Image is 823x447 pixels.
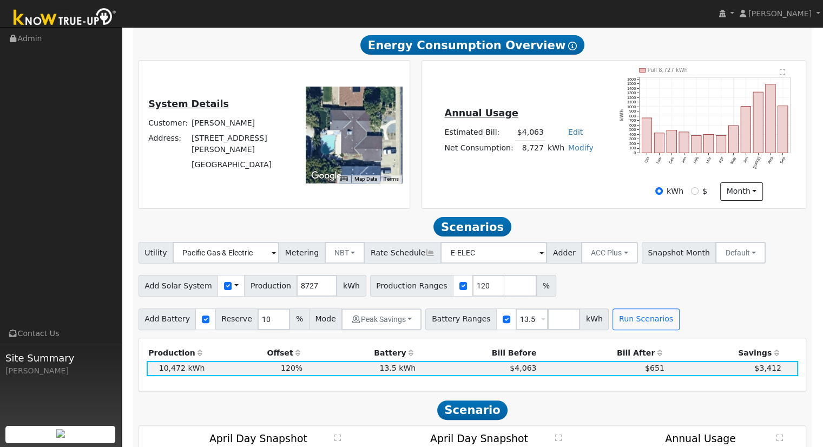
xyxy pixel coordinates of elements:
span: [PERSON_NAME] [748,9,812,18]
text: 1500 [627,81,636,86]
text: 300 [629,137,636,142]
text:  [334,434,341,442]
text: kWh [620,109,625,121]
text: 900 [629,109,636,114]
input: $ [691,187,699,195]
td: Estimated Bill: [443,124,515,140]
i: Show Help [568,42,577,50]
text: 1200 [627,95,636,100]
text: 1300 [627,90,636,95]
text: Annual Usage [665,432,736,444]
u: System Details [148,98,229,109]
span: Production Ranges [370,275,453,297]
img: Know True-Up [8,6,122,30]
th: Offset [207,346,305,361]
span: Rate Schedule [364,242,441,264]
td: kWh [545,140,566,156]
span: % [289,308,309,330]
text: Feb [693,156,700,164]
text: Jan [680,156,687,164]
text: April Day Snapshot [430,432,528,444]
text: 800 [629,114,636,119]
td: 10,472 kWh [147,361,207,376]
text: Dec [668,156,675,165]
span: Add Battery [139,308,196,330]
rect: onclick="" [679,132,689,153]
text: 600 [629,123,636,128]
td: [GEOGRAPHIC_DATA] [190,157,291,173]
button: NBT [325,242,365,264]
text:  [776,434,783,442]
span: 120% [281,364,302,372]
rect: onclick="" [667,130,676,153]
button: Run Scenarios [613,308,679,330]
a: Open this area in Google Maps (opens a new window) [308,169,344,183]
td: [PERSON_NAME] [190,115,291,130]
td: $4,063 [515,124,545,140]
input: Select a Rate Schedule [440,242,547,264]
span: Site Summary [5,351,116,365]
label: $ [702,186,707,197]
button: Map Data [354,175,377,183]
text: Nov [655,156,663,165]
img: retrieve [56,429,65,438]
span: $651 [645,364,664,372]
rect: onclick="" [728,126,738,153]
text: Sep [779,156,787,165]
th: Battery [305,346,418,361]
button: Default [715,242,766,264]
u: Annual Usage [444,108,518,119]
text: April Day Snapshot [209,432,307,444]
td: Address: [147,131,190,157]
input: Select a Utility [173,242,279,264]
span: Mode [309,308,342,330]
img: Google [308,169,344,183]
td: [STREET_ADDRESS][PERSON_NAME] [190,131,291,157]
button: month [720,182,763,201]
span: Utility [139,242,174,264]
rect: onclick="" [654,133,664,153]
rect: onclick="" [753,92,763,153]
text: 500 [629,128,636,133]
span: $4,063 [510,364,536,372]
div: [PERSON_NAME] [5,365,116,377]
label: kWh [667,186,683,197]
a: Modify [568,143,594,152]
text: 200 [629,141,636,146]
a: Terms (opens in new tab) [384,176,399,182]
span: kWh [580,308,609,330]
text: [DATE] [752,156,762,169]
th: Bill After [538,346,666,361]
text: 1000 [627,104,636,109]
rect: onclick="" [704,135,714,153]
span: Add Solar System [139,275,219,297]
td: 8,727 [515,140,545,156]
span: Metering [279,242,325,264]
td: 13.5 kWh [305,361,418,376]
span: Scenarios [433,217,511,236]
th: Production [147,346,207,361]
rect: onclick="" [778,106,788,153]
rect: onclick="" [692,136,701,153]
text:  [555,434,562,442]
text: 0 [634,150,636,155]
text: 100 [629,146,636,151]
text: Pull 8,727 kWh [648,68,688,74]
text: 1600 [627,77,636,82]
rect: onclick="" [642,118,651,153]
rect: onclick="" [741,107,750,153]
text: 400 [629,132,636,137]
span: Reserve [215,308,259,330]
span: Energy Consumption Overview [360,35,584,55]
text: Oct [643,156,650,163]
text: Jun [742,156,749,164]
span: % [536,275,556,297]
rect: onclick="" [766,84,775,153]
span: Battery Ranges [425,308,497,330]
text: Apr [717,156,725,164]
text: 700 [629,119,636,123]
span: Adder [547,242,582,264]
button: Peak Savings [341,308,422,330]
text: 1100 [627,100,636,105]
span: Snapshot Month [642,242,716,264]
